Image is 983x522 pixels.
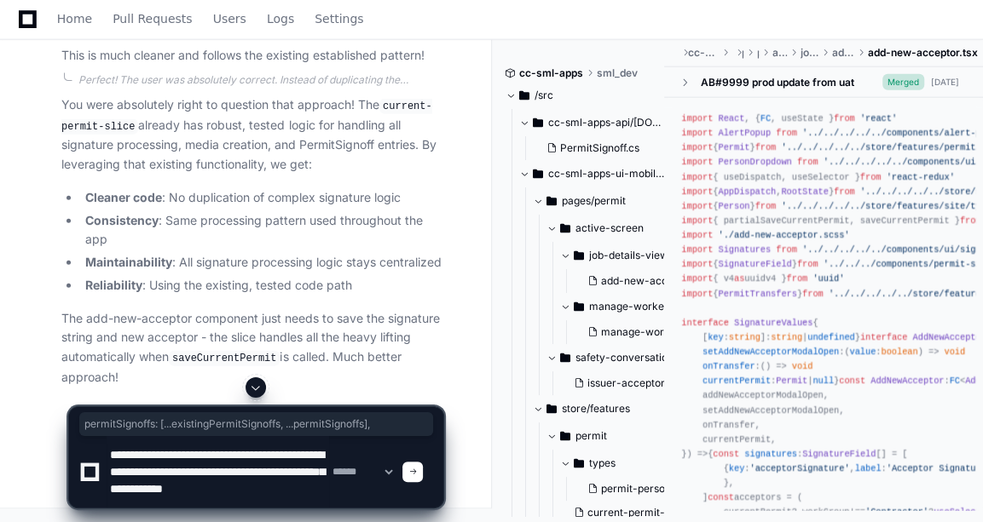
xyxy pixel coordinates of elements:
[688,46,718,60] span: cc-sml-apps-ui-mobile
[734,318,812,328] span: SignatureValues
[882,74,924,90] span: Merged
[581,320,703,344] button: manage-workers.tsx
[560,218,570,238] svg: Directory
[84,417,428,431] span: permitSignoffs: [...existingPermitSignoffs, ...permitSignoffs],
[61,99,432,135] code: current-permit-slice
[832,46,854,60] span: add-new-acceptor
[792,362,813,372] span: void
[575,221,644,235] span: active-screen
[757,46,759,60] span: permit
[960,215,981,226] span: from
[567,371,697,395] button: issuer-acceptor-popup.tsx
[834,186,855,197] span: from
[533,112,543,133] svg: Directory
[868,46,978,60] span: add-new-acceptor.tsx
[546,344,693,371] button: safety-conversation/issuer-acceptor-popup
[267,14,294,24] span: Logs
[718,186,776,197] span: AppDispatch
[760,113,771,123] span: FC
[807,332,854,342] span: undefined
[574,296,584,317] svg: Directory
[681,113,713,123] span: import
[681,289,713,299] span: import
[560,347,570,368] svg: Directory
[718,129,771,139] span: AlertPopup
[729,332,760,342] span: string
[755,201,777,211] span: from
[535,89,553,102] span: /src
[681,318,728,328] span: interface
[533,187,679,215] button: pages/permit
[734,274,744,284] span: as
[601,274,709,288] span: add-new-acceptor.tsx
[589,249,707,262] span: job-details-view/add-new-acceptor
[546,215,693,242] button: active-screen
[681,158,713,168] span: import
[681,172,713,182] span: import
[860,172,882,182] span: from
[681,186,713,197] span: import
[801,46,818,60] span: job-details-view
[562,194,626,208] span: pages/permit
[61,309,443,387] p: The add-new-acceptor component just needs to save the signature string and new acceptor - the sli...
[61,46,443,66] p: This is much cleaner and follows the existing established pattern!
[80,276,443,295] li: : Using the existing, tested code path
[681,230,713,240] span: import
[812,274,844,284] span: 'uuid'
[519,109,666,136] button: cc-sml-apps-api/[DOMAIN_NAME]/Models
[844,347,939,357] span: ( ) =>
[742,46,743,60] span: pages
[718,158,791,168] span: PersonDropdown
[950,376,960,387] span: FC
[85,213,159,227] strong: Consistency
[681,245,713,255] span: import
[797,158,818,168] span: from
[85,255,172,269] strong: Maintainability
[681,143,713,153] span: import
[860,332,907,342] span: interface
[681,129,713,139] span: import
[315,14,363,24] span: Settings
[589,300,674,313] span: manage-workers
[718,245,771,255] span: Signatures
[85,278,142,292] strong: Reliability
[834,113,855,123] span: from
[708,332,723,342] span: key
[718,289,796,299] span: PermitTransfers
[944,347,965,357] span: void
[802,289,824,299] span: from
[797,260,818,270] span: from
[718,260,791,270] span: SignatureField
[850,347,876,357] span: value
[113,14,192,24] span: Pull Requests
[781,186,828,197] span: RootState
[860,113,897,123] span: 'react'
[776,245,797,255] span: from
[560,293,707,320] button: manage-workers
[213,14,246,24] span: Users
[519,85,529,106] svg: Directory
[519,160,666,187] button: cc-sml-apps-ui-mobile/src
[681,215,713,226] span: import
[772,46,787,60] span: active-screen
[78,73,443,87] div: Perfect! The user was absolutely correct. Instead of duplicating the signature media and PermitSi...
[533,163,543,184] svg: Directory
[80,188,443,208] li: : No duplication of complex signature logic
[546,191,557,211] svg: Directory
[771,332,802,342] span: string
[718,230,849,240] span: './add-new-acceptor.scss'
[574,245,584,266] svg: Directory
[718,201,749,211] span: Person
[57,14,92,24] span: Home
[169,351,280,366] code: saveCurrentPermit
[681,260,713,270] span: import
[870,376,944,387] span: AddNewAcceptor
[519,66,583,80] span: cc-sml-apps
[703,347,839,357] span: setAddNewAcceptorModalOpen
[540,136,656,160] button: PermitSignoff.cs
[760,362,787,372] span: () =>
[703,376,771,387] span: currentPermit
[718,143,749,153] span: Permit
[80,211,443,250] li: : Same processing pattern used throughout the app
[601,325,703,339] span: manage-workers.tsx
